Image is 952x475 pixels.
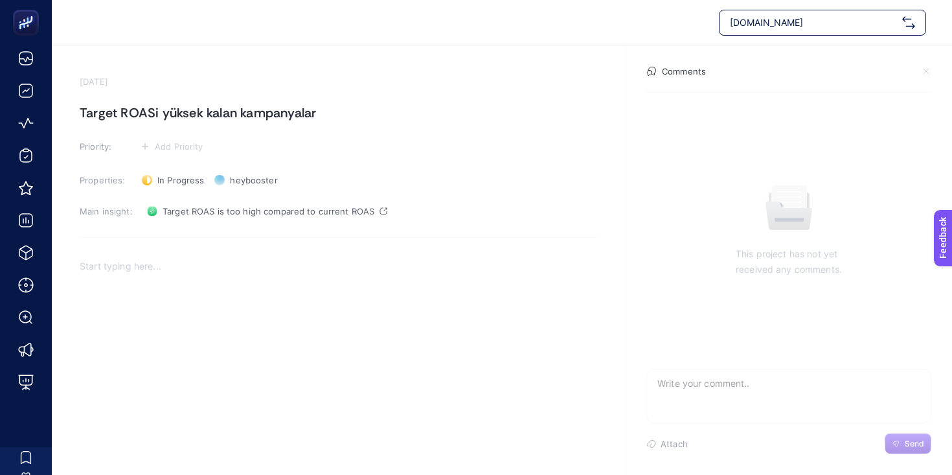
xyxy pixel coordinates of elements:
span: heybooster [230,175,277,185]
span: [DOMAIN_NAME] [730,16,897,29]
h3: Properties: [80,175,134,185]
time: [DATE] [80,76,108,87]
h3: Main insight: [80,206,134,216]
span: Target ROAS is too high compared to current ROAS [163,206,374,216]
span: Feedback [8,4,49,14]
span: Add Priority [155,141,203,152]
h1: Target ROASi yüksek kalan kampanyalar [80,102,598,123]
h4: Comments [662,66,706,76]
a: Target ROAS is too high compared to current ROAS [142,201,392,222]
h3: Priority: [80,141,134,152]
button: Add Priority [137,139,207,154]
p: This project has not yet received any comments. [736,246,842,277]
span: Send [905,439,924,449]
button: Send [885,434,931,454]
span: Attach [661,439,688,449]
span: In Progress [157,175,204,185]
img: svg%3e [902,16,915,29]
